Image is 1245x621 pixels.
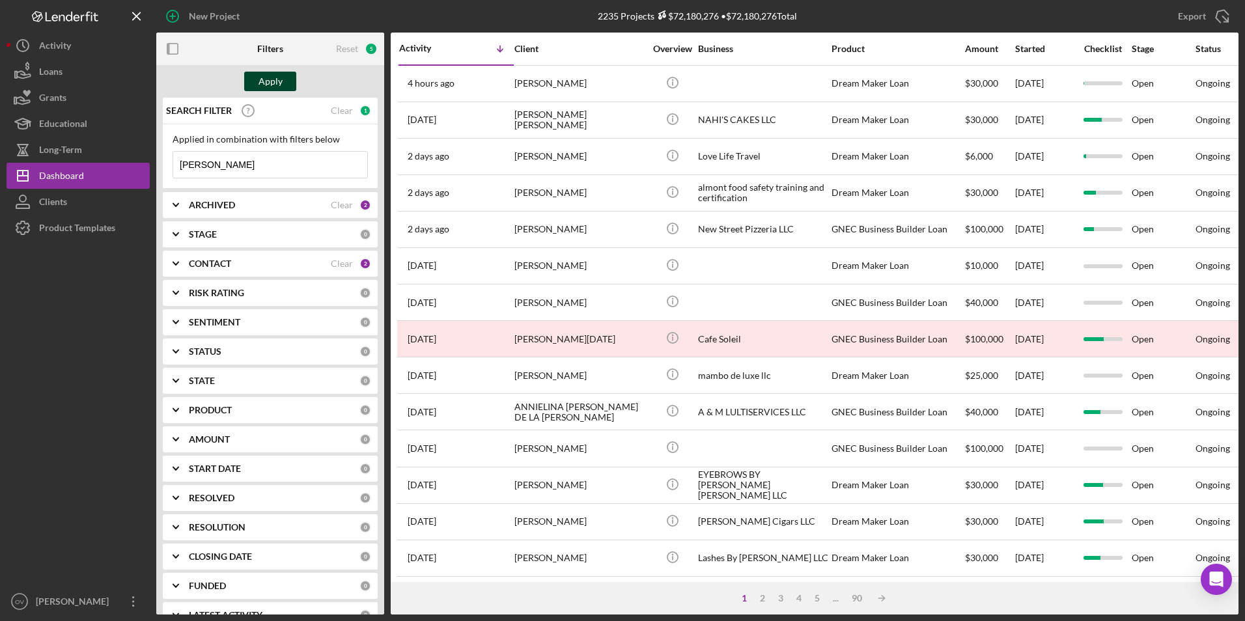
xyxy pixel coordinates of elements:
div: [PERSON_NAME] [514,66,645,101]
div: Open [1132,322,1194,356]
time: 2025-10-09 20:29 [408,480,436,490]
div: 0 [359,609,371,621]
b: RESOLUTION [189,522,245,532]
div: Open [1132,504,1194,539]
div: Ongoing [1196,516,1230,527]
span: $30,000 [965,114,998,125]
div: Educational [39,111,87,140]
div: Reset [336,44,358,54]
div: Clear [331,258,353,269]
time: 2025-10-10 01:58 [408,443,436,454]
div: Ongoing [1196,260,1230,271]
div: Ongoing [1196,297,1230,308]
div: Open [1132,285,1194,320]
div: Ongoing [1196,78,1230,89]
button: Grants [7,85,150,111]
div: 4 [790,593,808,603]
time: 2025-10-10 19:16 [408,407,436,417]
b: STAGE [189,229,217,240]
div: 2235 Projects • $72,180,276 Total [598,10,797,21]
span: $30,000 [965,552,998,563]
div: GNEC Business Builder Loan [832,285,962,320]
div: 1 [735,593,753,603]
div: GNEC Business Builder Loan [832,431,962,465]
div: [PERSON_NAME] [514,431,645,465]
div: [DATE] [1015,468,1074,503]
button: Export [1165,3,1238,29]
div: $72,180,276 [654,10,719,21]
time: 2025-10-10 22:38 [408,370,436,381]
div: Dream Maker Loan [832,139,962,174]
div: [PERSON_NAME] [514,285,645,320]
div: Product [832,44,962,54]
div: [PERSON_NAME][DATE] [514,322,645,356]
div: [PERSON_NAME] [514,358,645,393]
div: 2 [753,593,772,603]
div: Checklist [1075,44,1130,54]
span: $10,000 [965,260,998,271]
div: New Street Pizzeria LLC [698,212,828,247]
div: Apply [259,72,283,91]
time: 2025-10-09 16:37 [408,516,436,527]
a: Product Templates [7,215,150,241]
a: Long-Term [7,137,150,163]
div: Ongoing [1196,334,1230,344]
b: START DATE [189,463,241,474]
div: [PERSON_NAME] [PERSON_NAME] [514,103,645,137]
div: [PERSON_NAME] Cigars LLC [698,504,828,539]
div: Grants [39,85,66,114]
div: Open [1132,212,1194,247]
div: [DATE] [1015,358,1074,393]
b: ARCHIVED [189,200,235,210]
span: $25,000 [965,370,998,381]
div: 0 [359,580,371,592]
div: New Project [189,3,240,29]
div: Business [698,44,828,54]
div: Open [1132,358,1194,393]
div: [PERSON_NAME] [514,176,645,210]
time: 2025-10-14 03:33 [408,151,449,161]
div: Amount [965,44,1014,54]
div: Ongoing [1196,407,1230,417]
div: Ongoing [1196,480,1230,490]
b: LATEST ACTIVITY [189,610,262,620]
div: Dream Maker Loan [832,358,962,393]
div: $100,000 [965,322,1014,356]
div: 0 [359,463,371,475]
div: Clients [39,189,67,218]
a: Educational [7,111,150,137]
div: [DATE] [1015,541,1074,575]
div: Dream Maker Loan [832,249,962,283]
div: Cafe Soleil [698,322,828,356]
div: Dream Maker Loan [832,176,962,210]
button: Activity [7,33,150,59]
div: Overview [648,44,697,54]
time: 2025-10-13 17:12 [408,224,449,234]
div: 1 [359,105,371,117]
div: Lashes By [PERSON_NAME] LLC [698,541,828,575]
div: Activity [39,33,71,62]
div: Dream Maker Loan [832,577,962,612]
time: 2025-10-14 14:55 [408,115,436,125]
button: Clients [7,189,150,215]
div: Stage [1132,44,1194,54]
div: 0 [359,316,371,328]
text: OV [15,598,24,605]
div: Ongoing [1196,370,1230,381]
button: Dashboard [7,163,150,189]
b: AMOUNT [189,434,230,445]
span: $100,000 [965,223,1003,234]
div: EYEBROWS BY [PERSON_NAME] [PERSON_NAME] LLC [698,468,828,503]
div: Product Templates [39,215,115,244]
div: Open [1132,249,1194,283]
div: Dashboard [39,163,84,192]
div: [PERSON_NAME] [514,139,645,174]
b: CLOSING DATE [189,551,252,562]
div: 0 [359,434,371,445]
b: RESOLVED [189,493,234,503]
span: $40,000 [965,297,998,308]
div: Long-Term [39,137,82,166]
div: Open [1132,468,1194,503]
div: [DATE] [1015,394,1074,429]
